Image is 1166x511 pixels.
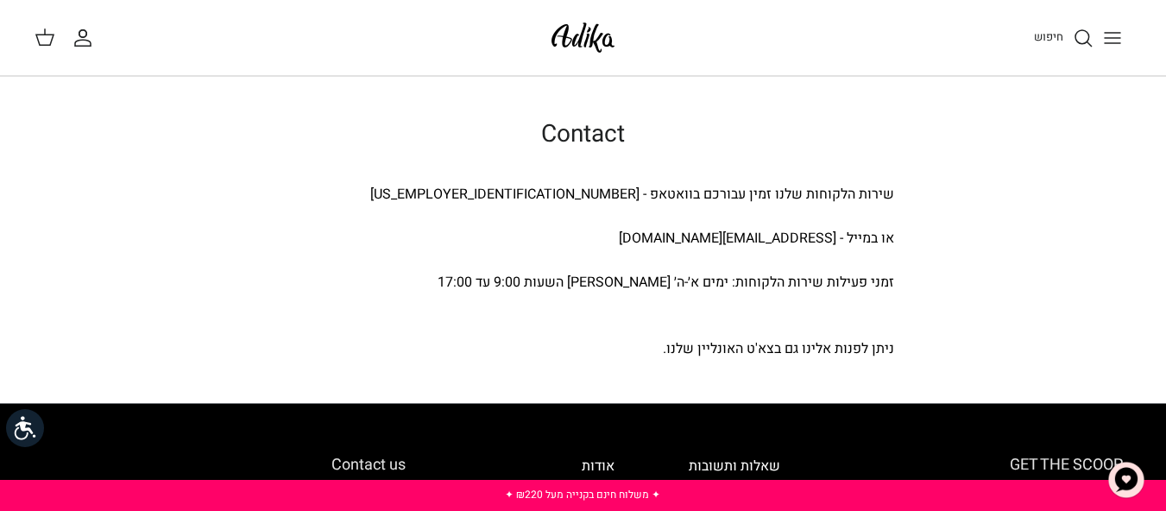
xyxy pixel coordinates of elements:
[273,272,894,294] div: זמני פעילות שירות הלקוחות: ימים א׳-ה׳ [PERSON_NAME] השעות 9:00 עד 17:00
[582,456,615,476] a: אודות
[1034,28,1094,48] a: חיפוש
[855,456,1123,475] h6: GET THE SCOOP
[273,228,894,250] div: או במייל - [EMAIL_ADDRESS][DOMAIN_NAME]
[505,487,660,502] a: ✦ משלוח חינם בקנייה מעל ₪220 ✦
[1100,454,1152,506] button: צ'אט
[273,184,894,206] div: שירות הלקוחות שלנו זמין עבורכם בוואטאפ - [US_EMPLOYER_IDENTIFICATION_NUMBER]
[273,120,894,149] h1: Contact
[273,338,894,361] div: ניתן לפנות אלינו גם בצא'ט האונליין שלנו.
[546,17,620,58] img: Adika IL
[689,456,780,476] a: שאלות ותשובות
[72,28,100,48] a: החשבון שלי
[1034,28,1063,45] span: חיפוש
[1094,19,1131,57] button: Toggle menu
[43,456,406,475] h6: Contact us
